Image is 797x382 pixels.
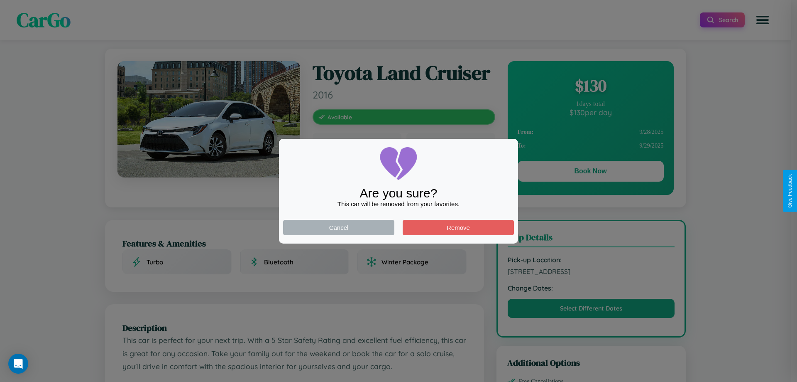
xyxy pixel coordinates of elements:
[283,220,394,235] button: Cancel
[8,354,28,374] div: Open Intercom Messenger
[403,220,514,235] button: Remove
[283,200,514,207] div: This car will be removed from your favorites.
[787,174,793,208] div: Give Feedback
[378,143,419,185] img: broken-heart
[283,186,514,200] div: Are you sure?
